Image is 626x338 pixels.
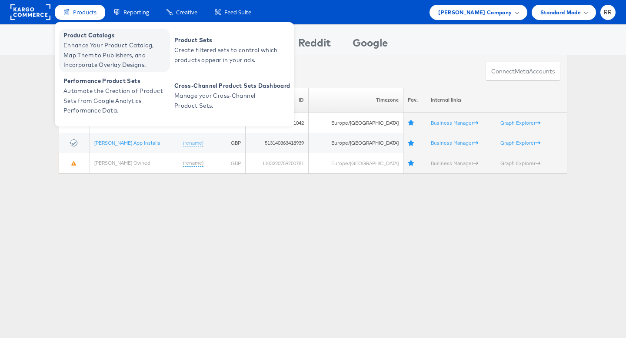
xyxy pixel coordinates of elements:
[63,76,168,86] span: Performance Product Sets
[500,139,540,146] a: Graph Explorer
[515,67,529,76] span: meta
[94,139,160,146] a: [PERSON_NAME] App Installs
[308,133,403,153] td: Europe/[GEOGRAPHIC_DATA]
[208,153,246,173] td: GBP
[208,133,246,153] td: GBP
[431,119,478,126] a: Business Manager
[174,91,279,111] span: Manage your Cross-Channel Product Sets.
[63,30,168,40] span: Product Catalogs
[224,8,251,17] span: Feed Suite
[94,159,150,166] a: [PERSON_NAME] Owned
[298,35,331,55] div: Reddit
[59,29,170,72] a: Product Catalogs Enhance Your Product Catalog, Map Them to Publishers, and Incorporate Overlay De...
[246,133,309,153] td: 513140363418939
[500,160,540,166] a: Graph Explorer
[170,74,292,118] a: Cross-Channel Product Sets Dashboard Manage your Cross-Channel Product Sets.
[431,160,478,166] a: Business Manager
[63,40,168,70] span: Enhance Your Product Catalog, Map Them to Publishers, and Incorporate Overlay Designs.
[123,8,149,17] span: Reporting
[183,159,203,167] a: (rename)
[353,35,388,55] div: Google
[174,81,290,91] span: Cross-Channel Product Sets Dashboard
[431,139,478,146] a: Business Manager
[308,113,403,133] td: Europe/[GEOGRAPHIC_DATA]
[174,35,279,45] span: Product Sets
[308,88,403,113] th: Timezone
[73,8,97,17] span: Products
[246,153,309,173] td: 1103220759700781
[170,29,281,72] a: Product Sets Create filtered sets to control which products appear in your ads.
[59,74,170,118] a: Performance Product Sets Automate the Creation of Product Sets from Google Analytics Performance ...
[604,10,612,15] span: RR
[308,153,403,173] td: Europe/[GEOGRAPHIC_DATA]
[438,8,512,17] span: [PERSON_NAME] Company
[183,139,203,147] a: (rename)
[500,119,540,126] a: Graph Explorer
[486,62,560,81] button: ConnectmetaAccounts
[63,86,168,116] span: Automate the Creation of Product Sets from Google Analytics Performance Data.
[540,8,581,17] span: Standard Mode
[174,45,279,65] span: Create filtered sets to control which products appear in your ads.
[176,8,197,17] span: Creative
